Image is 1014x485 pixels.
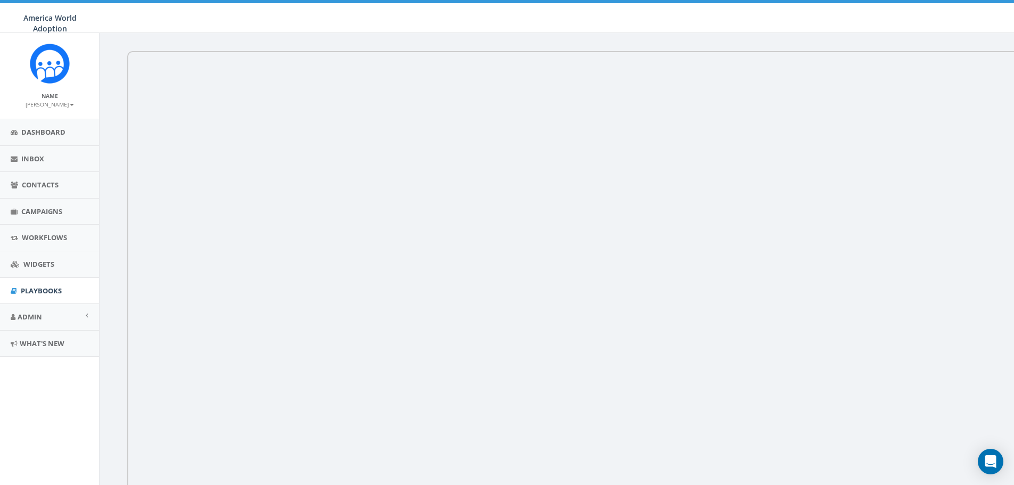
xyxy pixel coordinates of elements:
span: Workflows [22,233,67,242]
span: Inbox [21,154,44,163]
small: Name [42,92,58,100]
div: Open Intercom Messenger [978,449,1003,474]
span: Admin [18,312,42,322]
span: What's New [20,339,64,348]
span: Contacts [22,180,59,190]
span: Dashboard [21,127,65,137]
a: [PERSON_NAME] [26,99,74,109]
span: Widgets [23,259,54,269]
span: America World Adoption [23,13,77,34]
span: Campaigns [21,207,62,216]
span: Playbooks [21,286,62,295]
small: [PERSON_NAME] [26,101,74,108]
img: Rally_Corp_Icon.png [30,44,70,84]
